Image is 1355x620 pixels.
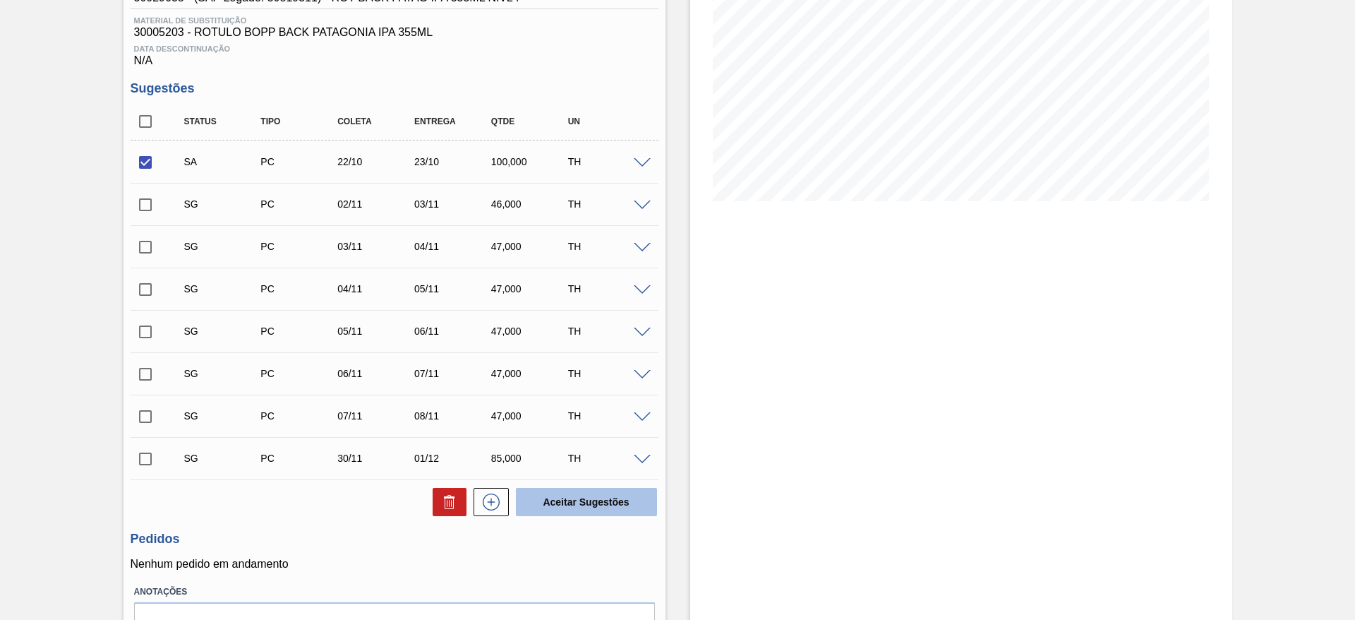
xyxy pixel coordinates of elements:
div: Sugestão Criada [181,368,266,379]
div: Sugestão Criada [181,198,266,210]
div: Excluir Sugestões [426,488,466,516]
div: 47,000 [488,410,573,422]
div: TH [565,453,650,464]
div: 47,000 [488,368,573,379]
div: 03/11/2025 [334,241,419,252]
div: Pedido de Compra [257,198,342,210]
div: 08/11/2025 [411,410,496,422]
div: 01/12/2025 [411,453,496,464]
div: 07/11/2025 [334,410,419,422]
div: 100,000 [488,156,573,167]
div: 23/10/2025 [411,156,496,167]
div: Entrega [411,117,496,126]
h3: Sugestões [131,81,658,96]
div: 30/11/2025 [334,453,419,464]
div: TH [565,410,650,422]
div: Sugestão Criada [181,453,266,464]
div: Aceitar Sugestões [509,487,658,518]
div: Sugestão Criada [181,283,266,294]
div: Sugestão Criada [181,326,266,337]
div: Pedido de Compra [257,368,342,379]
div: TH [565,368,650,379]
div: Sugestão Criada [181,410,266,422]
div: 03/11/2025 [411,198,496,210]
div: Pedido de Compra [257,326,342,337]
div: Sugestão Alterada [181,156,266,167]
div: UN [565,117,650,126]
div: 04/11/2025 [411,241,496,252]
div: Pedido de Compra [257,453,342,464]
div: 06/11/2025 [411,326,496,337]
div: Sugestão Criada [181,241,266,252]
p: Nenhum pedido em andamento [131,558,658,571]
div: Pedido de Compra [257,241,342,252]
div: 22/10/2025 [334,156,419,167]
div: 47,000 [488,241,573,252]
div: Pedido de Compra [257,283,342,294]
div: 07/11/2025 [411,368,496,379]
div: 04/11/2025 [334,283,419,294]
div: 47,000 [488,326,573,337]
div: Status [181,117,266,126]
div: TH [565,283,650,294]
button: Aceitar Sugestões [516,488,657,516]
h3: Pedidos [131,532,658,547]
div: 85,000 [488,453,573,464]
div: TH [565,156,650,167]
div: 05/11/2025 [334,326,419,337]
span: 30005203 - ROTULO BOPP BACK PATAGONIA IPA 355ML [134,26,655,39]
div: Nova sugestão [466,488,509,516]
div: Pedido de Compra [257,410,342,422]
div: 06/11/2025 [334,368,419,379]
div: TH [565,326,650,337]
div: 47,000 [488,283,573,294]
div: Coleta [334,117,419,126]
div: 05/11/2025 [411,283,496,294]
div: TH [565,198,650,210]
div: Qtde [488,117,573,126]
span: Data Descontinuação [134,44,655,53]
div: 46,000 [488,198,573,210]
div: Tipo [257,117,342,126]
div: TH [565,241,650,252]
div: 02/11/2025 [334,198,419,210]
span: Material de Substituição [134,16,655,25]
div: N/A [131,39,658,67]
div: Pedido de Compra [257,156,342,167]
label: Anotações [134,582,655,602]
